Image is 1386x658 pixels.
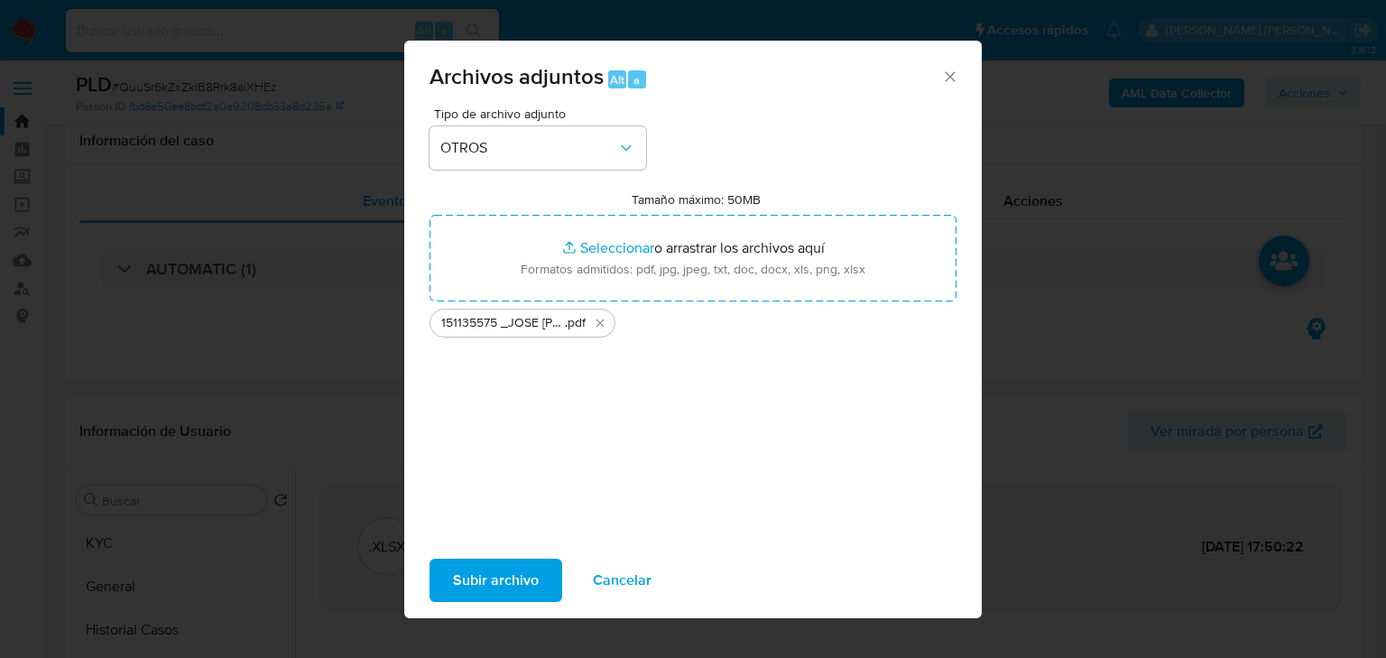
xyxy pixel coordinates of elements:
button: Cancelar [569,559,675,602]
span: Subir archivo [453,561,539,600]
span: Archivos adjuntos [430,60,604,92]
span: Cancelar [593,561,651,600]
button: Cerrar [941,68,957,84]
span: a [633,71,640,88]
span: 151135575 _JOSE [PERSON_NAME] MENDOZA_SEP25 [441,314,565,332]
span: Alt [610,71,624,88]
button: Eliminar 151135575 _JOSE ANTONIO MARTINEZ MENDOZA_SEP25 .pdf [589,312,611,334]
button: OTROS [430,126,646,170]
span: OTROS [440,139,617,157]
span: .pdf [565,314,586,332]
label: Tamaño máximo: 50MB [632,191,761,208]
button: Subir archivo [430,559,562,602]
span: Tipo de archivo adjunto [434,107,651,120]
ul: Archivos seleccionados [430,301,956,338]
